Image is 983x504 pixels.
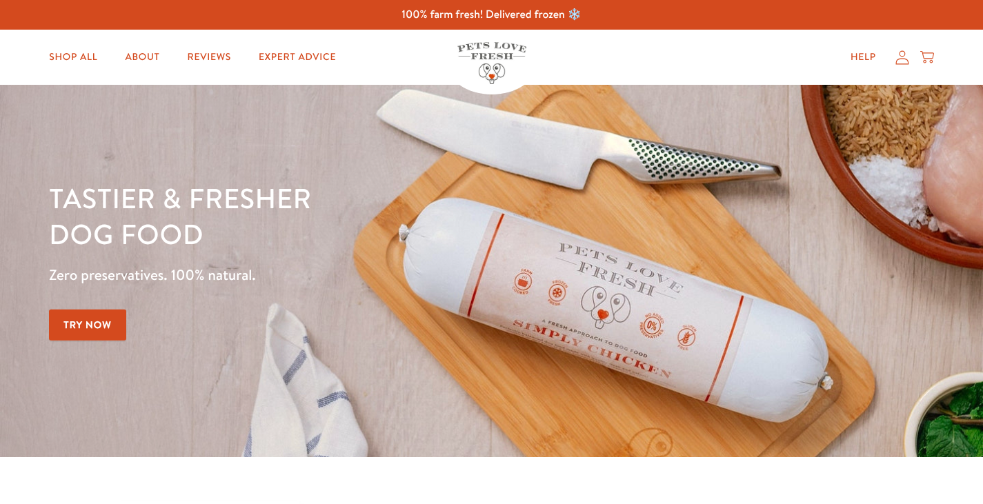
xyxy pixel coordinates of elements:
a: Help [840,43,887,71]
a: About [114,43,170,71]
a: Expert Advice [248,43,347,71]
img: Pets Love Fresh [457,42,526,84]
a: Shop All [38,43,108,71]
a: Reviews [177,43,242,71]
p: Zero preservatives. 100% natural. [49,263,639,288]
a: Try Now [49,310,126,341]
h1: Tastier & fresher dog food [49,180,639,252]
